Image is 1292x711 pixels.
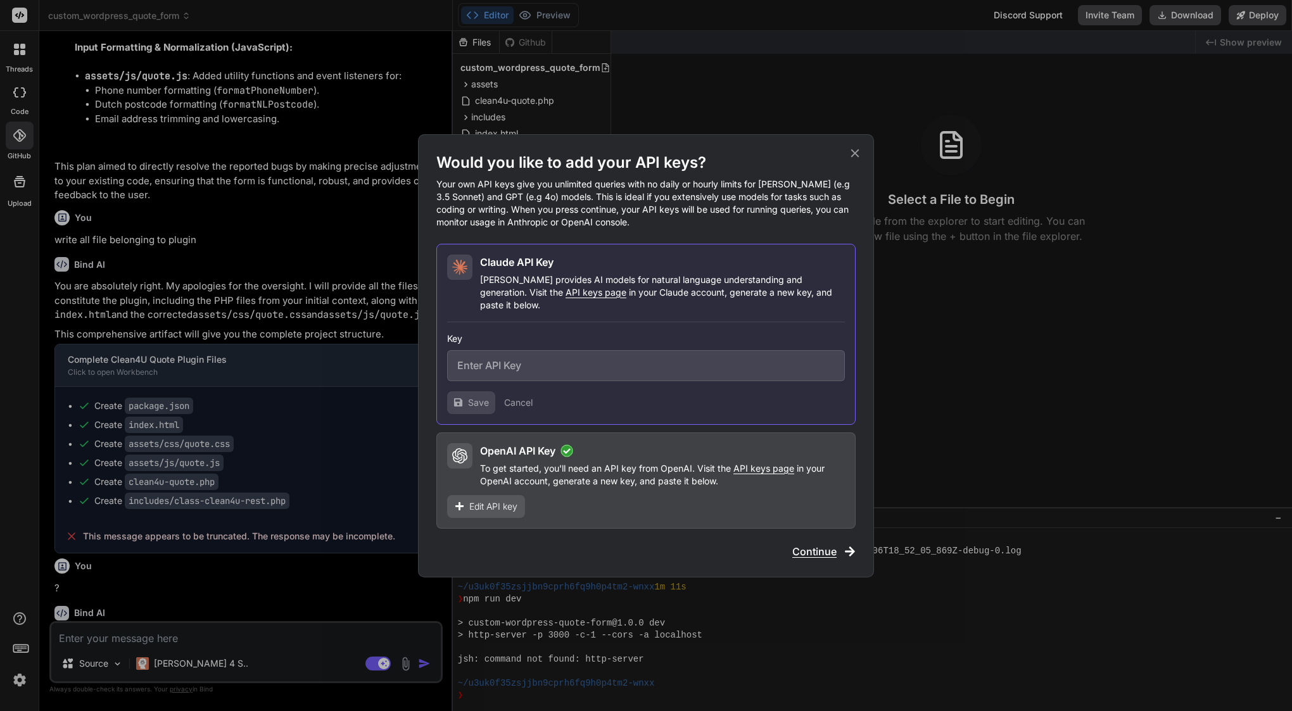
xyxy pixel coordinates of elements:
h1: Would you like to add your API keys? [436,153,856,173]
span: API keys page [566,287,626,298]
p: Your own API keys give you unlimited queries with no daily or hourly limits for [PERSON_NAME] (e.... [436,178,856,229]
span: Continue [792,544,837,559]
span: Edit API key [469,500,517,513]
p: [PERSON_NAME] provides AI models for natural language understanding and generation. Visit the in ... [480,274,845,311]
p: To get started, you'll need an API key from OpenAI. Visit the in your OpenAI account, generate a ... [480,462,845,488]
h2: Claude API Key [480,255,554,270]
button: Cancel [504,396,533,409]
input: Enter API Key [447,350,845,381]
h2: OpenAI API Key [480,443,555,458]
span: API keys page [733,463,794,474]
button: Continue [792,544,856,559]
span: Save [468,396,489,409]
h3: Key [447,332,845,345]
button: Save [447,391,495,414]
